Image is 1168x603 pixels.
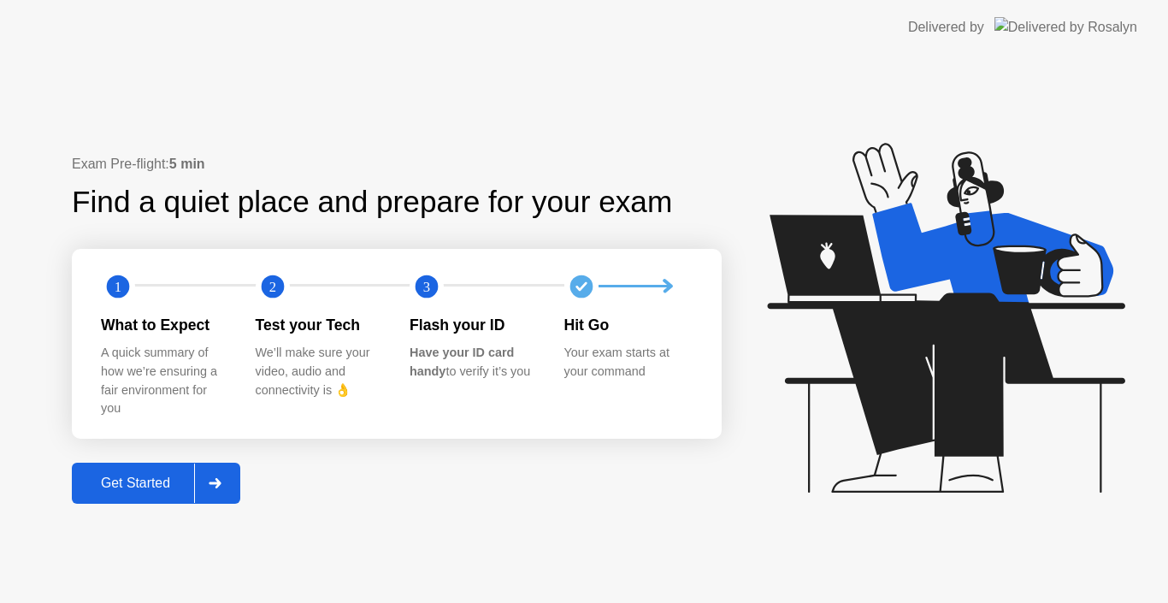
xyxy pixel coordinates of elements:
text: 3 [423,279,430,295]
div: Get Started [77,476,194,491]
div: to verify it’s you [410,344,537,381]
b: 5 min [169,157,205,171]
div: Your exam starts at your command [564,344,692,381]
div: Flash your ID [410,314,537,336]
img: Delivered by Rosalyn [994,17,1137,37]
div: Exam Pre-flight: [72,154,722,174]
text: 1 [115,279,121,295]
text: 2 [268,279,275,295]
div: We’ll make sure your video, audio and connectivity is 👌 [256,344,383,399]
div: What to Expect [101,314,228,336]
button: Get Started [72,463,240,504]
div: Find a quiet place and prepare for your exam [72,180,675,225]
div: Test your Tech [256,314,383,336]
b: Have your ID card handy [410,346,514,378]
div: Hit Go [564,314,692,336]
div: Delivered by [908,17,984,38]
div: A quick summary of how we’re ensuring a fair environment for you [101,344,228,417]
